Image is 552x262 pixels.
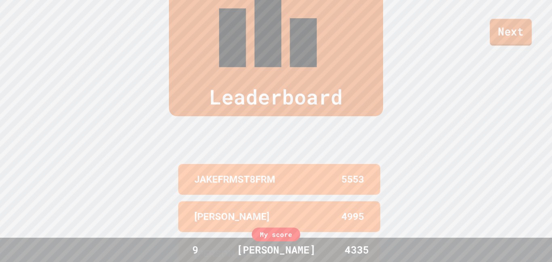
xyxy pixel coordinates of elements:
[327,242,387,258] div: 4335
[229,242,324,258] div: [PERSON_NAME]
[490,19,532,46] a: Next
[341,172,364,187] p: 5553
[165,242,225,258] div: 9
[341,209,364,224] p: 4995
[252,228,300,241] div: My score
[194,209,270,224] p: [PERSON_NAME]
[194,172,275,187] p: JAKEFRMST8FRM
